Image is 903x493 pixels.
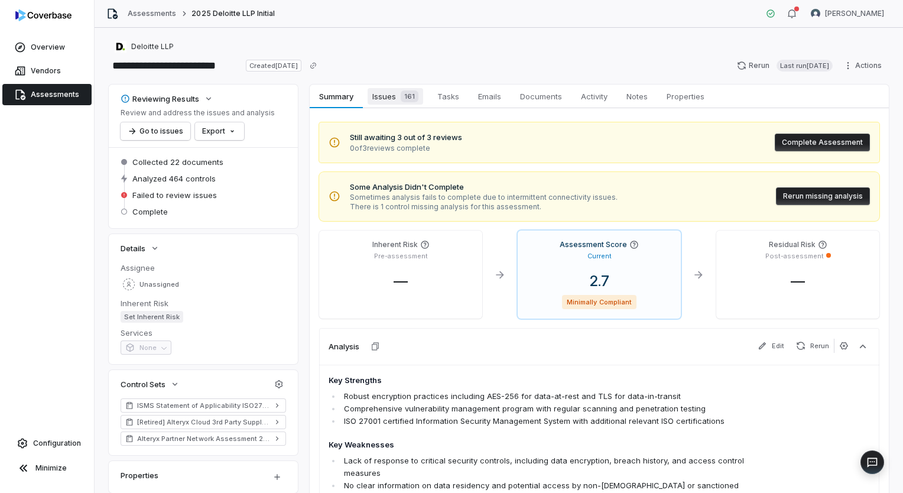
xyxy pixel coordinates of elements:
[811,9,820,18] img: Diana Esparza avatar
[31,43,65,52] span: Overview
[121,298,286,309] dt: Inherent Risk
[473,89,506,104] span: Emails
[329,439,762,451] h4: Key Weaknesses
[384,273,417,290] span: —
[121,327,286,338] dt: Services
[775,134,870,151] button: Complete Assessment
[137,417,269,427] span: [Retired] Alteryx Cloud 3rd Party Supplier Assessment 2024 AI AIS
[31,66,61,76] span: Vendors
[121,379,165,390] span: Control Sets
[132,157,223,167] span: Collected 22 documents
[350,193,618,202] span: Sometimes analysis fails to complete due to intermittent connectivity issues.
[121,93,199,104] div: Reviewing Results
[769,240,816,249] h4: Residual Risk
[191,9,275,18] span: 2025 Deloitte LLP Initial
[2,60,92,82] a: Vendors
[139,280,179,289] span: Unassigned
[515,89,567,104] span: Documents
[350,202,618,212] span: There is 1 control missing analysis for this assessment.
[121,311,183,323] span: Set Inherent Risk
[132,190,217,200] span: Failed to review issues
[117,88,217,109] button: Reviewing Results
[137,434,269,443] span: Alteryx Partner Network Assessment 2024 AIS
[576,89,612,104] span: Activity
[195,122,244,140] button: Export
[791,339,834,353] button: Rerun
[121,415,286,429] a: [Retired] Alteryx Cloud 3rd Party Supplier Assessment 2024 AI AIS
[350,132,462,144] span: Still awaiting 3 out of 3 reviews
[314,89,358,104] span: Summary
[776,187,870,205] button: Rerun missing analysis
[368,88,423,105] span: Issues
[840,57,889,74] button: Actions
[5,456,89,480] button: Minimize
[560,240,627,249] h4: Assessment Score
[622,89,652,104] span: Notes
[35,463,67,473] span: Minimize
[31,90,79,99] span: Assessments
[111,36,177,57] button: https://deloitte.com/Deloitte LLP
[121,398,286,413] a: ISMS Statement of Applicability ISO27001 2022
[341,415,762,427] li: ISO 27001 certified Information Security Management System with additional relevant ISO certifica...
[730,57,840,74] button: RerunLast run[DATE]
[329,341,359,352] h3: Analysis
[132,173,216,184] span: Analyzed 464 controls
[433,89,464,104] span: Tasks
[341,403,762,415] li: Comprehensive vulnerability management program with regular scanning and penetration testing
[374,252,428,261] p: Pre-assessment
[15,9,72,21] img: logo-D7KZi-bG.svg
[372,240,418,249] h4: Inherent Risk
[2,84,92,105] a: Assessments
[781,273,814,290] span: —
[341,390,762,403] li: Robust encryption practices including AES-256 for data-at-rest and TLS for data-in-transit
[137,401,269,410] span: ISMS Statement of Applicability ISO27001 2022
[329,375,762,387] h4: Key Strengths
[131,42,174,51] span: Deloitte LLP
[777,60,833,72] span: Last run [DATE]
[121,243,145,254] span: Details
[303,55,324,76] button: Copy link
[128,9,176,18] a: Assessments
[341,455,762,479] li: Lack of response to critical security controls, including data encryption, breach history, and ac...
[121,108,275,118] p: Review and address the issues and analysis
[804,5,891,22] button: Diana Esparza avatar[PERSON_NAME]
[562,295,636,309] span: Minimally Compliant
[121,432,286,446] a: Alteryx Partner Network Assessment 2024 AIS
[121,122,190,140] button: Go to issues
[587,252,612,261] p: Current
[662,89,709,104] span: Properties
[825,9,884,18] span: [PERSON_NAME]
[132,206,168,217] span: Complete
[121,262,286,273] dt: Assignee
[117,374,183,395] button: Control Sets
[401,90,418,102] span: 161
[5,433,89,454] a: Configuration
[2,37,92,58] a: Overview
[765,252,824,261] p: Post-assessment
[580,273,619,290] span: 2.7
[117,238,163,259] button: Details
[246,60,301,72] span: Created [DATE]
[350,144,462,153] span: 0 of 3 reviews complete
[753,339,789,353] button: Edit
[350,181,618,193] span: Some Analysis Didn't Complete
[33,439,81,448] span: Configuration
